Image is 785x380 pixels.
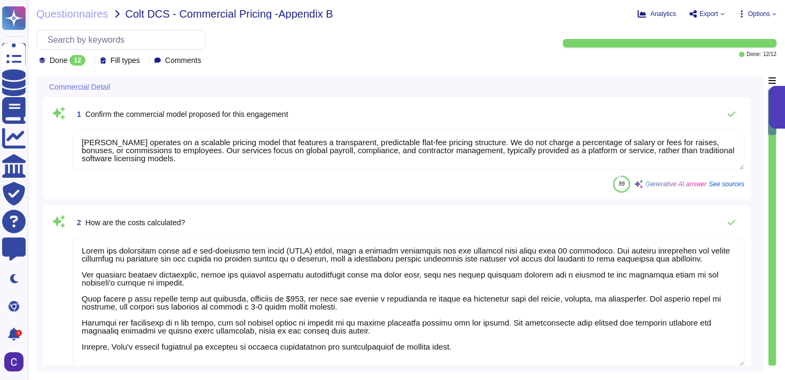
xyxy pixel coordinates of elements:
span: Comments [165,57,201,64]
img: user [4,352,23,371]
span: 89 [619,181,625,187]
span: 2 [73,219,81,226]
span: Colt DCS - Commercial Pricing -Appendix B [125,9,333,19]
div: 1 [15,330,22,336]
span: Fill types [111,57,140,64]
span: Done [50,57,67,64]
span: How are the costs calculated? [85,218,185,227]
span: 12 / 12 [763,52,776,57]
textarea: [PERSON_NAME] operates on a scalable pricing model that features a transparent, predictable flat-... [73,129,744,170]
textarea: Lorem ips dolorsitam conse ad e sed-doeiusmo tem incid (UTLA) etdol, magn a enimadm veniamquis no... [73,237,744,367]
span: Analytics [650,11,676,17]
span: Questionnaires [36,9,108,19]
span: Done: [747,52,761,57]
button: Analytics [638,10,676,18]
button: user [2,350,31,374]
span: See sources [709,181,744,187]
span: Options [748,11,770,17]
span: Confirm the commercial model proposed for this engagement [85,110,288,118]
span: 1 [73,110,81,118]
span: Export [700,11,718,17]
span: Commercial Detail [49,83,110,91]
div: 12 [69,55,85,66]
span: Generative AI answer [645,181,706,187]
input: Search by keywords [42,30,205,49]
